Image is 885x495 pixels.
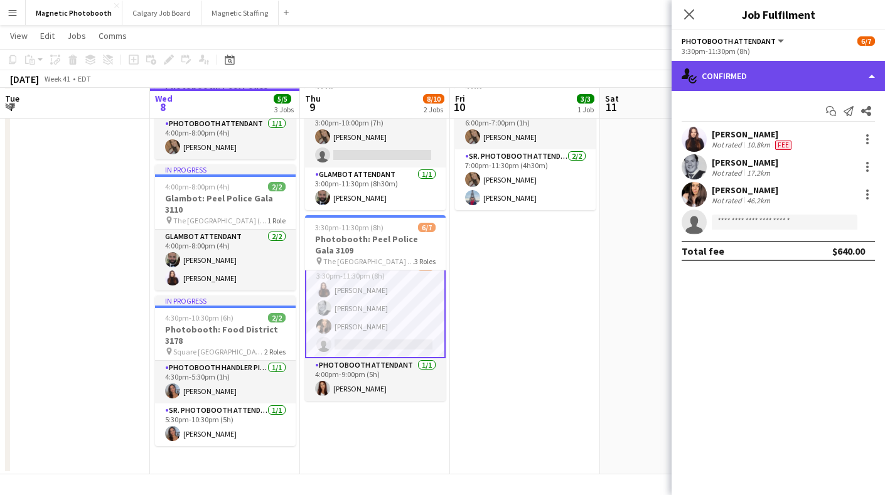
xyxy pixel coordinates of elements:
[305,51,446,210] app-job-card: 3:00pm-11:30pm (8h30m)2/3Glambot: Peel Police Gala 3110 The [GEOGRAPHIC_DATA] ([GEOGRAPHIC_DATA])...
[455,93,465,104] span: Fri
[35,28,60,44] a: Edit
[712,196,744,205] div: Not rated
[153,100,173,114] span: 8
[744,196,773,205] div: 46.2km
[603,100,619,114] span: 11
[682,46,875,56] div: 3:30pm-11:30pm (8h)
[201,1,279,25] button: Magnetic Staffing
[305,215,446,401] app-job-card: 3:30pm-11:30pm (8h)6/7Photobooth: Peel Police Gala 3109 The [GEOGRAPHIC_DATA] ([GEOGRAPHIC_DATA])...
[40,30,55,41] span: Edit
[303,100,321,114] span: 9
[712,157,778,168] div: [PERSON_NAME]
[744,140,773,150] div: 10.8km
[455,107,596,149] app-card-role: Photobooth Handler Pick-Up/Drop-Off1/16:00pm-7:00pm (1h)[PERSON_NAME]
[155,164,296,174] div: In progress
[424,105,444,114] div: 2 Jobs
[99,30,127,41] span: Comms
[173,216,267,225] span: The [GEOGRAPHIC_DATA] ([GEOGRAPHIC_DATA])
[274,94,291,104] span: 5/5
[155,295,296,306] div: In progress
[305,93,321,104] span: Thu
[712,140,744,150] div: Not rated
[62,28,91,44] a: Jobs
[122,1,201,25] button: Calgary Job Board
[155,295,296,446] app-job-card: In progress4:30pm-10:30pm (6h)2/2Photobooth: Food District 3178 Square [GEOGRAPHIC_DATA] [GEOGRAP...
[155,164,296,290] app-job-card: In progress4:00pm-8:00pm (4h)2/2Glambot: Peel Police Gala 3110 The [GEOGRAPHIC_DATA] ([GEOGRAPHIC...
[453,100,465,114] span: 10
[455,51,596,210] app-job-card: 6:00pm-11:30pm (5h30m)3/3Photobooth: 30th Birthday 3182 Cluny Bistro & Boulangerie2 RolesPhotoboo...
[305,107,446,168] app-card-role: Glambot Attendant1A1/23:00pm-10:00pm (7h)[PERSON_NAME]
[315,223,383,232] span: 3:30pm-11:30pm (8h)
[94,28,132,44] a: Comms
[274,105,294,114] div: 3 Jobs
[744,168,773,178] div: 17.2km
[305,233,446,256] h3: Photobooth: Peel Police Gala 3109
[682,36,776,46] span: Photobooth Attendant
[155,361,296,403] app-card-role: Photobooth Handler Pick-Up/Drop-Off1/14:30pm-5:30pm (1h)[PERSON_NAME]
[775,141,791,150] span: Fee
[165,182,230,191] span: 4:00pm-8:00pm (4h)
[268,313,286,322] span: 2/2
[5,93,19,104] span: Tue
[682,245,724,257] div: Total fee
[155,324,296,346] h3: Photobooth: Food District 3178
[267,216,286,225] span: 1 Role
[305,258,446,358] app-card-role: Photobooth Attendant5A3/43:30pm-11:30pm (8h)[PERSON_NAME][PERSON_NAME][PERSON_NAME]
[78,74,91,83] div: EDT
[305,168,446,210] app-card-role: Glambot Attendant1/13:00pm-11:30pm (8h30m)[PERSON_NAME]
[577,94,594,104] span: 3/3
[672,6,885,23] h3: Job Fulfilment
[423,94,444,104] span: 8/10
[155,117,296,159] app-card-role: Photobooth Attendant1/14:00pm-8:00pm (4h)[PERSON_NAME]
[10,30,28,41] span: View
[155,93,173,104] span: Wed
[264,347,286,356] span: 2 Roles
[832,245,865,257] div: $640.00
[155,230,296,290] app-card-role: Glambot Attendant2/24:00pm-8:00pm (4h)[PERSON_NAME][PERSON_NAME]
[577,105,594,114] div: 1 Job
[173,347,264,356] span: Square [GEOGRAPHIC_DATA] [GEOGRAPHIC_DATA]
[10,73,39,85] div: [DATE]
[155,193,296,215] h3: Glambot: Peel Police Gala 3110
[712,168,744,178] div: Not rated
[414,257,436,266] span: 3 Roles
[712,129,794,140] div: [PERSON_NAME]
[305,358,446,401] app-card-role: Photobooth Attendant1/14:00pm-9:00pm (5h)[PERSON_NAME]
[5,28,33,44] a: View
[165,313,233,322] span: 4:30pm-10:30pm (6h)
[155,403,296,446] app-card-role: Sr. Photobooth Attendant1/15:30pm-10:30pm (5h)[PERSON_NAME]
[712,184,778,196] div: [PERSON_NAME]
[41,74,73,83] span: Week 41
[857,36,875,46] span: 6/7
[773,140,794,150] div: Crew has different fees then in role
[26,1,122,25] button: Magnetic Photobooth
[455,149,596,210] app-card-role: Sr. Photobooth Attendant2/27:00pm-11:30pm (4h30m)[PERSON_NAME][PERSON_NAME]
[67,30,86,41] span: Jobs
[682,36,786,46] button: Photobooth Attendant
[672,61,885,91] div: Confirmed
[605,93,619,104] span: Sat
[323,257,414,266] span: The [GEOGRAPHIC_DATA] ([GEOGRAPHIC_DATA])
[3,100,19,114] span: 7
[418,223,436,232] span: 6/7
[268,182,286,191] span: 2/2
